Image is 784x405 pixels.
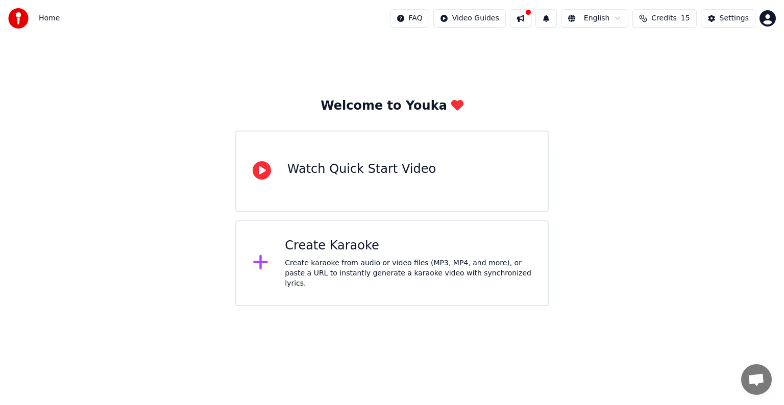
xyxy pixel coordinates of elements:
button: Video Guides [433,9,506,28]
span: Home [39,13,60,23]
img: youka [8,8,29,29]
nav: breadcrumb [39,13,60,23]
div: Welcome to Youka [321,98,463,114]
div: Watch Quick Start Video [287,161,436,178]
div: Create Karaoke [285,238,531,254]
button: Credits15 [632,9,696,28]
a: 채팅 열기 [741,364,772,395]
div: Settings [720,13,749,23]
span: 15 [681,13,690,23]
span: Credits [651,13,676,23]
div: Create karaoke from audio or video files (MP3, MP4, and more), or paste a URL to instantly genera... [285,258,531,289]
button: Settings [701,9,755,28]
button: FAQ [390,9,429,28]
